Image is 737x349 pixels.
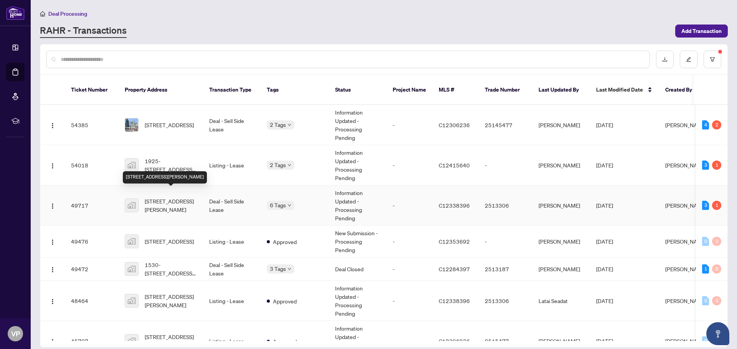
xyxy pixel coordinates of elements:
[712,161,721,170] div: 1
[65,226,119,257] td: 49476
[532,226,590,257] td: [PERSON_NAME]
[273,238,297,246] span: Approved
[273,337,297,346] span: Approved
[665,121,707,128] span: [PERSON_NAME]
[479,257,532,281] td: 2513187
[532,281,590,321] td: Latai Seadat
[203,226,261,257] td: Listing - Lease
[439,202,470,209] span: C12338396
[596,162,613,169] span: [DATE]
[439,338,470,344] span: C12306236
[270,201,286,210] span: 6 Tags
[479,75,532,105] th: Trade Number
[479,145,532,185] td: -
[203,185,261,226] td: Deal - Sell Side Lease
[203,281,261,321] td: Listing - Lease
[387,75,433,105] th: Project Name
[40,11,45,16] span: home
[439,162,470,169] span: C12415640
[270,264,286,273] span: 3 Tags
[665,297,707,304] span: [PERSON_NAME]
[387,281,433,321] td: -
[329,75,387,105] th: Status
[532,105,590,145] td: [PERSON_NAME]
[145,157,197,174] span: 1925-[STREET_ADDRESS][PERSON_NAME]
[119,75,203,105] th: Property Address
[712,120,721,129] div: 2
[596,202,613,209] span: [DATE]
[329,226,387,257] td: New Submission - Processing Pending
[479,185,532,226] td: 2513306
[65,75,119,105] th: Ticket Number
[702,336,709,346] div: 0
[6,6,25,20] img: logo
[46,295,59,307] button: Logo
[532,257,590,281] td: [PERSON_NAME]
[596,238,613,245] span: [DATE]
[712,237,721,246] div: 0
[712,296,721,305] div: 0
[203,257,261,281] td: Deal - Sell Side Lease
[65,257,119,281] td: 49472
[681,25,722,37] span: Add Transaction
[46,235,59,247] button: Logo
[387,257,433,281] td: -
[145,237,194,246] span: [STREET_ADDRESS]
[712,264,721,274] div: 0
[590,75,659,105] th: Last Modified Date
[125,199,138,212] img: thumbnail-img
[532,185,590,226] td: [PERSON_NAME]
[203,105,261,145] td: Deal - Sell Side Lease
[686,57,691,62] span: edit
[659,75,705,105] th: Created By
[665,238,707,245] span: [PERSON_NAME]
[439,297,470,304] span: C12338396
[656,51,674,68] button: download
[65,185,119,226] td: 49717
[288,267,291,271] span: down
[702,201,709,210] div: 3
[125,235,138,248] img: thumbnail-img
[125,118,138,131] img: thumbnail-img
[288,163,291,167] span: down
[665,338,707,344] span: [PERSON_NAME]
[125,262,138,275] img: thumbnail-img
[680,51,697,68] button: edit
[675,25,728,38] button: Add Transaction
[145,197,197,214] span: [STREET_ADDRESS][PERSON_NAME]
[261,75,329,105] th: Tags
[329,185,387,226] td: Information Updated - Processing Pending
[596,297,613,304] span: [DATE]
[48,10,87,17] span: Deal Processing
[702,161,709,170] div: 3
[46,159,59,171] button: Logo
[702,120,709,129] div: 4
[123,171,207,184] div: [STREET_ADDRESS][PERSON_NAME]
[596,338,613,344] span: [DATE]
[532,145,590,185] td: [PERSON_NAME]
[704,51,721,68] button: filter
[46,199,59,211] button: Logo
[50,267,56,273] img: Logo
[712,201,721,210] div: 1
[665,265,707,272] span: [PERSON_NAME]
[65,145,119,185] td: 54018
[329,257,387,281] td: Deal Closed
[145,121,194,129] span: [STREET_ADDRESS]
[329,145,387,185] td: Information Updated - Processing Pending
[203,145,261,185] td: Listing - Lease
[273,297,297,305] span: Approved
[387,145,433,185] td: -
[439,265,470,272] span: C12284397
[50,239,56,245] img: Logo
[125,294,138,307] img: thumbnail-img
[288,203,291,207] span: down
[329,281,387,321] td: Information Updated - Processing Pending
[270,120,286,129] span: 2 Tags
[702,237,709,246] div: 0
[50,203,56,209] img: Logo
[665,162,707,169] span: [PERSON_NAME]
[40,24,127,38] a: RAHR - Transactions
[387,105,433,145] td: -
[145,292,197,309] span: [STREET_ADDRESS][PERSON_NAME]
